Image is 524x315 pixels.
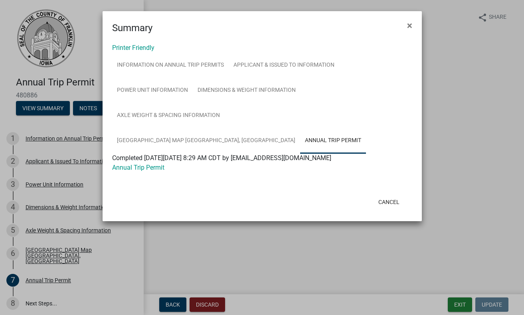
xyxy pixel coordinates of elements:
[372,195,406,209] button: Cancel
[229,53,339,78] a: Applicant & Issued To Information
[407,20,412,31] span: ×
[112,78,193,103] a: Power Unit Information
[112,164,164,171] a: Annual Trip Permit
[112,21,152,35] h4: Summary
[300,128,366,154] a: Annual Trip Permit
[112,103,225,129] a: Axle Weight & Spacing Information
[193,78,301,103] a: Dimensions & Weight Information
[112,154,331,162] span: Completed [DATE][DATE] 8:29 AM CDT by [EMAIL_ADDRESS][DOMAIN_NAME]
[112,44,154,52] a: Printer Friendly
[112,128,300,154] a: [GEOGRAPHIC_DATA] Map [GEOGRAPHIC_DATA], [GEOGRAPHIC_DATA]
[112,53,229,78] a: Information on Annual Trip Permits
[401,14,419,37] button: Close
